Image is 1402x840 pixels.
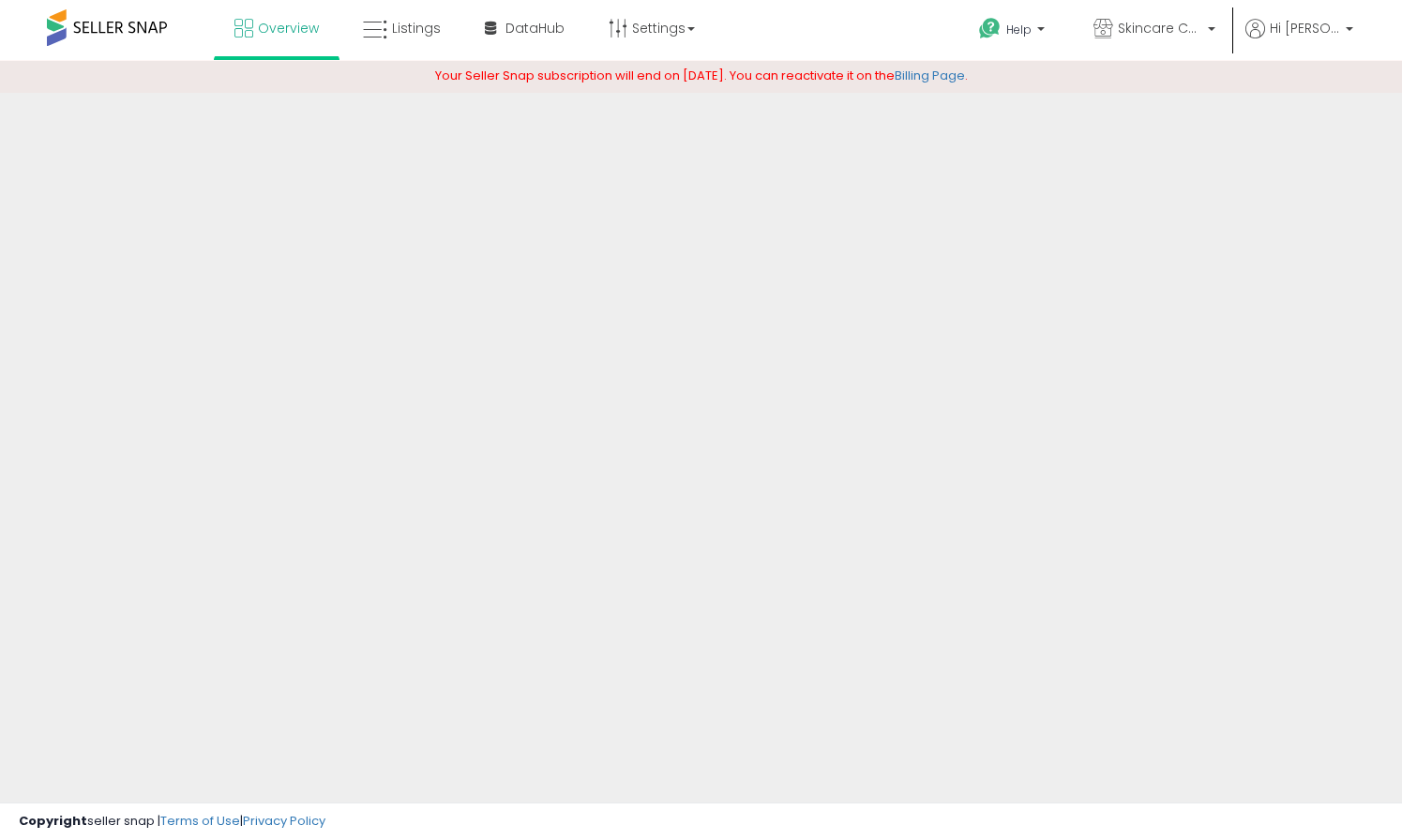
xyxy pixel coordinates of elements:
[964,3,1063,61] a: Help
[243,812,325,830] a: Privacy Policy
[160,812,240,830] a: Terms of Use
[1118,19,1202,37] span: Skincare Collective Inc
[258,19,319,37] span: Overview
[1270,19,1340,37] span: Hi [PERSON_NAME]
[1245,19,1353,61] a: Hi [PERSON_NAME]
[435,67,968,84] span: Your Seller Snap subscription will end on [DATE]. You can reactivate it on the .
[19,812,87,830] strong: Copyright
[895,67,965,84] a: Billing Page
[1006,22,1032,37] span: Help
[978,17,1002,40] i: Get Help
[505,19,565,37] span: DataHub
[19,813,325,831] div: seller snap | |
[392,19,441,37] span: Listings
